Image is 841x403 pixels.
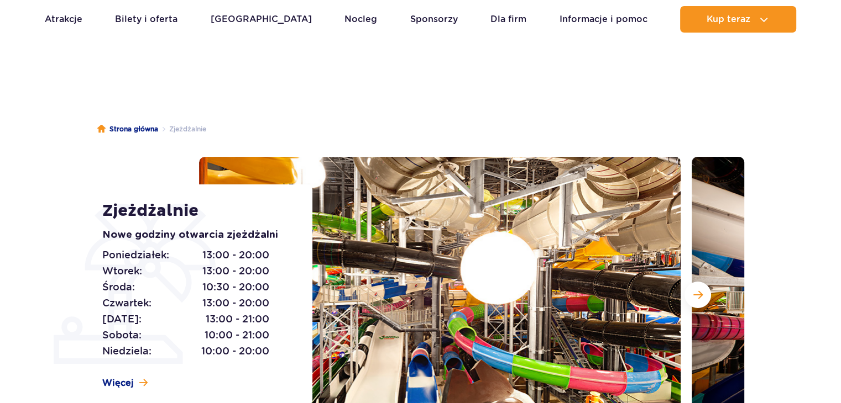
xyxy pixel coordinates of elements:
[102,201,288,221] h1: Zjeżdżalnie
[202,247,269,263] span: 13:00 - 20:00
[102,343,152,359] span: Niedziela:
[102,377,134,389] span: Więcej
[102,327,142,343] span: Sobota:
[102,311,142,327] span: [DATE]:
[490,6,526,33] a: Dla firm
[707,14,750,24] span: Kup teraz
[410,6,458,33] a: Sponsorzy
[680,6,796,33] button: Kup teraz
[202,263,269,279] span: 13:00 - 20:00
[685,282,711,308] button: Następny slajd
[115,6,177,33] a: Bilety i oferta
[560,6,647,33] a: Informacje i pomoc
[102,279,135,295] span: Środa:
[45,6,82,33] a: Atrakcje
[102,247,169,263] span: Poniedziałek:
[97,124,158,135] a: Strona główna
[102,377,148,389] a: Więcej
[202,279,269,295] span: 10:30 - 20:00
[158,124,206,135] li: Zjeżdżalnie
[102,227,288,243] p: Nowe godziny otwarcia zjeżdżalni
[201,343,269,359] span: 10:00 - 20:00
[202,295,269,311] span: 13:00 - 20:00
[102,263,142,279] span: Wtorek:
[206,311,269,327] span: 13:00 - 21:00
[344,6,377,33] a: Nocleg
[205,327,269,343] span: 10:00 - 21:00
[102,295,152,311] span: Czwartek:
[211,6,312,33] a: [GEOGRAPHIC_DATA]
